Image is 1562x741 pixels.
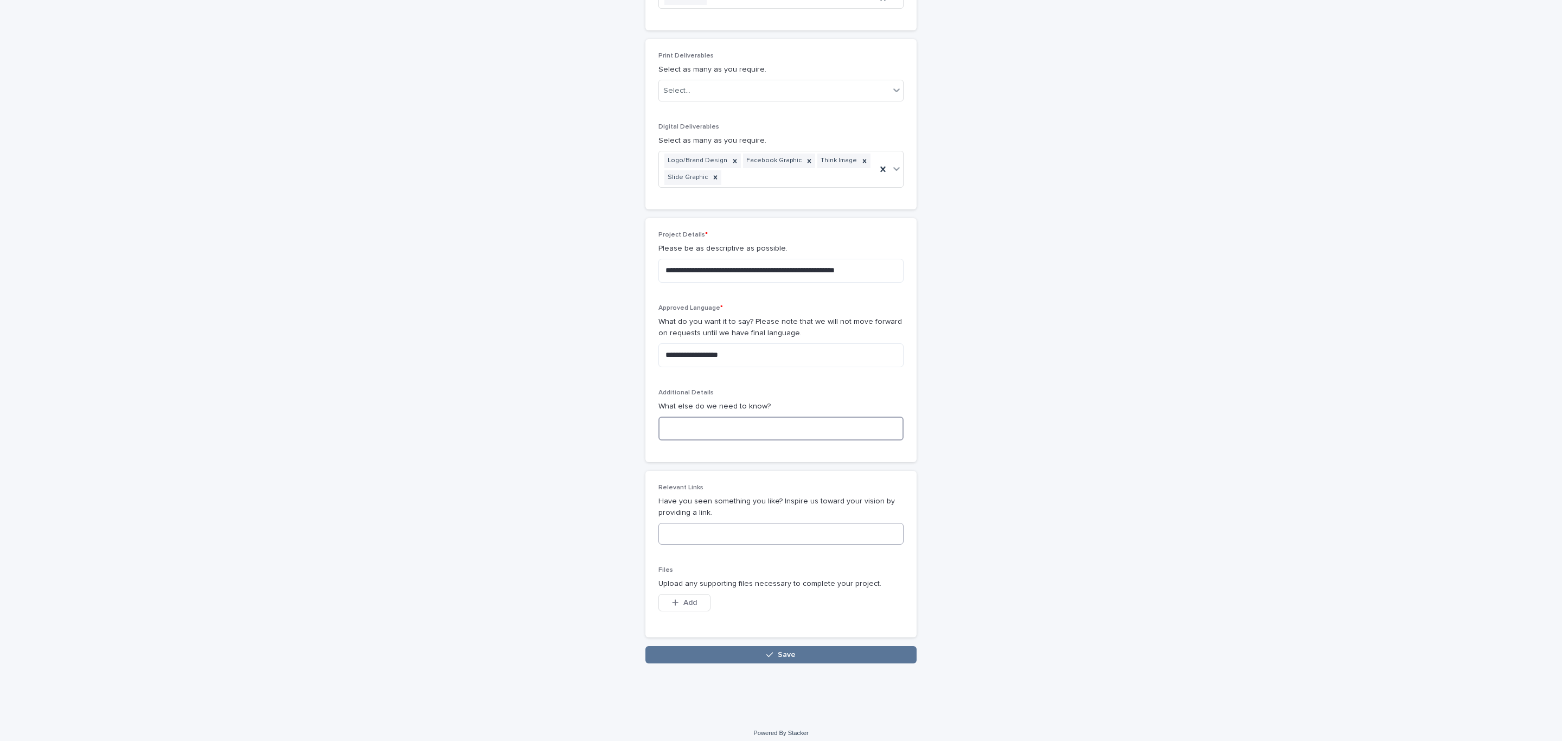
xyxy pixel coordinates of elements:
[664,154,729,168] div: Logo/Brand Design
[658,243,904,254] p: Please be as descriptive as possible.
[658,496,904,519] p: Have you seen something you like? Inspire us toward your vision by providing a link.
[658,389,714,396] span: Additional Details
[743,154,803,168] div: Facebook Graphic
[658,578,904,590] p: Upload any supporting files necessary to complete your project.
[658,305,723,311] span: Approved Language
[658,232,708,238] span: Project Details
[658,53,714,59] span: Print Deliverables
[778,651,796,659] span: Save
[645,646,917,663] button: Save
[664,170,709,185] div: Slide Graphic
[658,594,710,611] button: Add
[817,154,859,168] div: Think Image
[753,730,808,736] a: Powered By Stacker
[658,64,904,75] p: Select as many as you require.
[658,567,673,573] span: Files
[658,135,904,146] p: Select as many as you require.
[683,599,697,606] span: Add
[658,401,904,412] p: What else do we need to know?
[663,85,690,97] div: Select...
[658,124,719,130] span: Digital Deliverables
[658,484,703,491] span: Relevant Links
[658,316,904,339] p: What do you want it to say? Please note that we will not move forward on requests until we have f...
